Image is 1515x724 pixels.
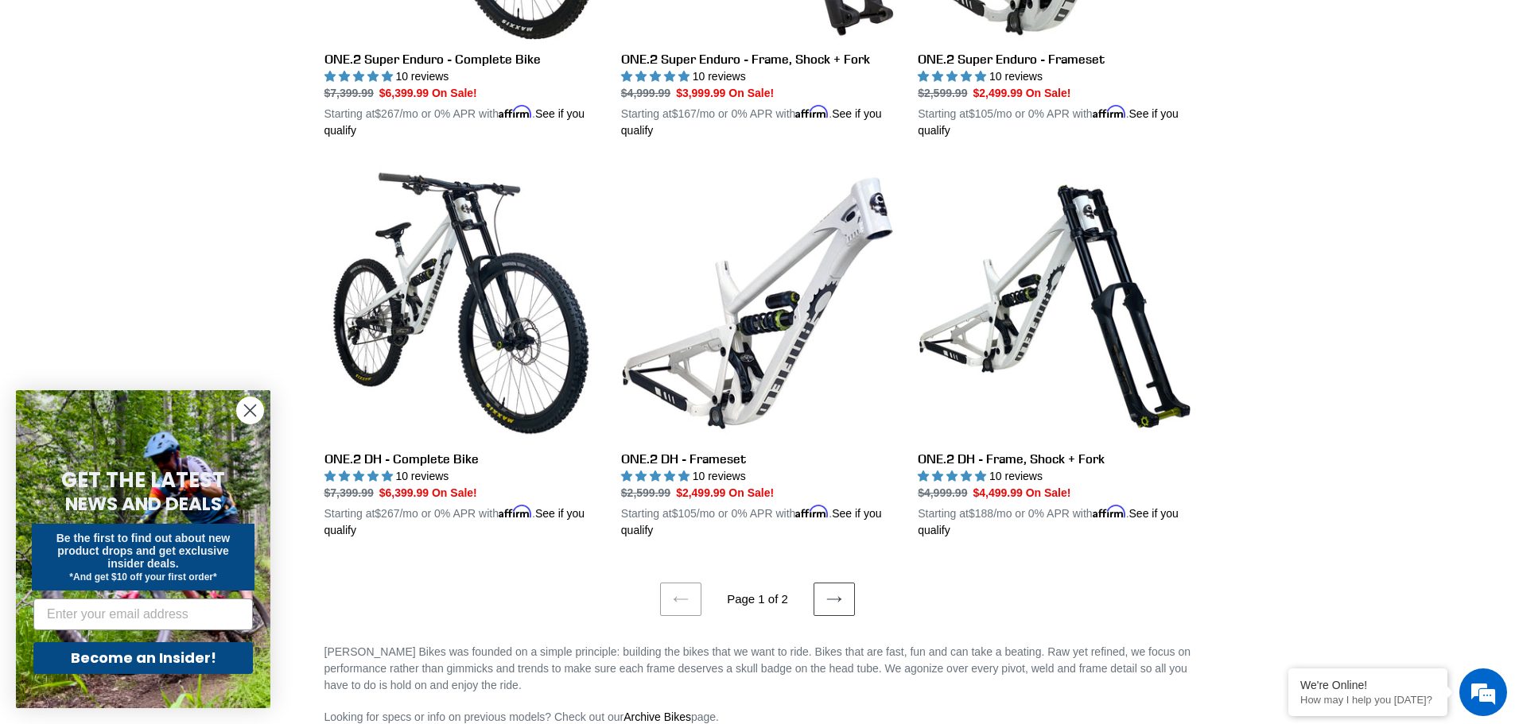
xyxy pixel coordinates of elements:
[107,89,291,110] div: Chat with us now
[261,8,299,46] div: Minimize live chat window
[324,644,1191,694] p: [PERSON_NAME] Bikes was founded on a simple principle: building the bikes that we want to ride. B...
[56,532,231,570] span: Be the first to find out about new product drops and get exclusive insider deals.
[1300,679,1435,691] div: We're Online!
[61,466,225,494] span: GET THE LATEST
[33,598,253,630] input: Enter your email address
[1300,694,1435,706] p: How may I help you today?
[33,642,253,674] button: Become an Insider!
[236,397,264,424] button: Close dialog
[92,200,219,361] span: We're online!
[8,434,303,490] textarea: Type your message and hit 'Enter'
[65,491,222,517] span: NEWS AND DEALS
[705,590,810,609] li: Page 1 of 2
[69,571,216,583] span: *And get $10 off your first order*
[17,87,41,111] div: Navigation go back
[51,79,91,119] img: d_696896380_company_1647369064580_696896380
